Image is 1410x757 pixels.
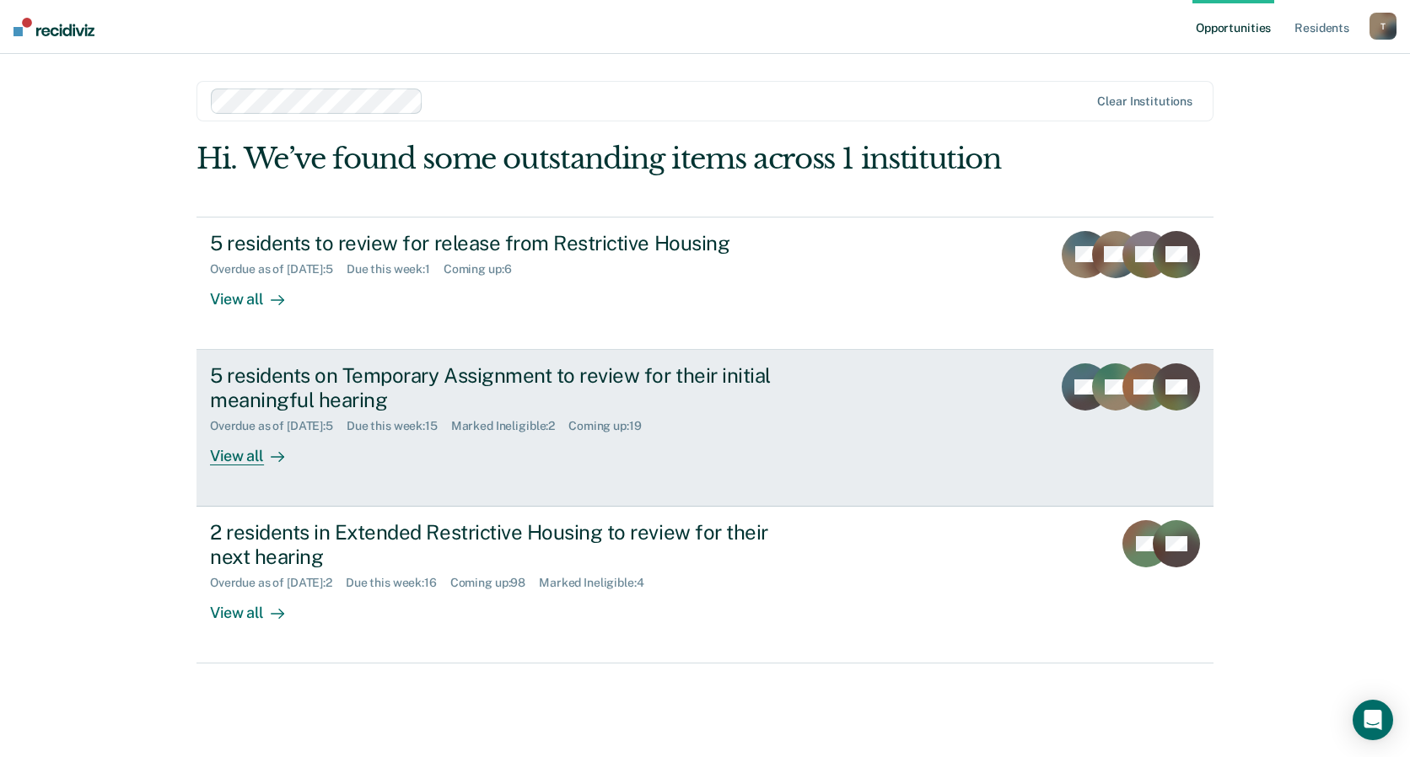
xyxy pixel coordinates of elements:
div: Marked Ineligible : 2 [451,419,568,433]
div: Overdue as of [DATE] : 5 [210,419,347,433]
div: View all [210,432,304,465]
div: 5 residents on Temporary Assignment to review for their initial meaningful hearing [210,363,802,412]
a: 5 residents on Temporary Assignment to review for their initial meaningful hearingOverdue as of [... [196,350,1214,507]
div: View all [210,276,304,309]
div: Overdue as of [DATE] : 5 [210,262,347,276]
div: Hi. We’ve found some outstanding items across 1 institution [196,142,1010,176]
div: Overdue as of [DATE] : 2 [210,576,346,590]
button: T [1370,13,1397,40]
div: Coming up : 6 [444,262,525,276]
a: 2 residents in Extended Restrictive Housing to review for their next hearingOverdue as of [DATE]:... [196,507,1214,663]
div: 2 residents in Extended Restrictive Housing to review for their next hearing [210,520,802,569]
div: Open Intercom Messenger [1353,700,1393,740]
div: 5 residents to review for release from Restrictive Housing [210,231,802,255]
div: Due this week : 15 [347,419,451,433]
div: Due this week : 1 [347,262,444,276]
div: Coming up : 98 [450,576,539,590]
a: 5 residents to review for release from Restrictive HousingOverdue as of [DATE]:5Due this week:1Co... [196,217,1214,350]
div: Marked Ineligible : 4 [539,576,657,590]
div: View all [210,589,304,622]
div: Coming up : 19 [568,419,654,433]
div: Due this week : 16 [346,576,450,590]
div: Clear institutions [1097,94,1192,109]
img: Recidiviz [13,18,94,36]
